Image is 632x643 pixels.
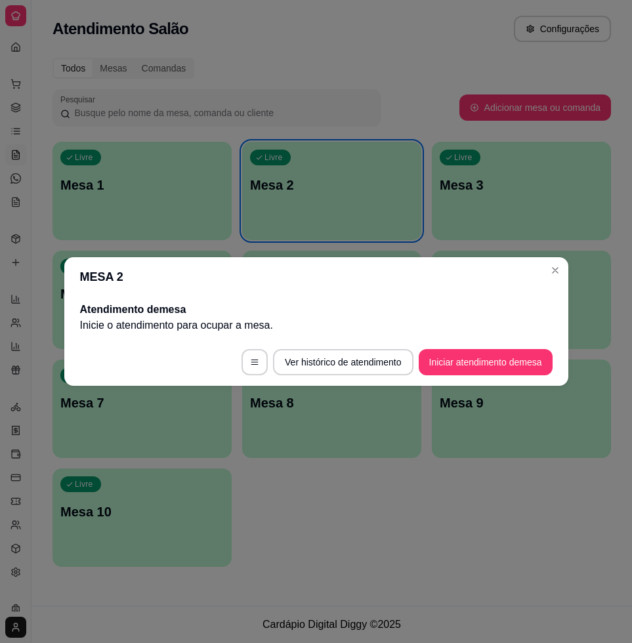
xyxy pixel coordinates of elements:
[64,257,568,297] header: MESA 2
[419,349,553,375] button: Iniciar atendimento demesa
[273,349,413,375] button: Ver histórico de atendimento
[545,260,566,281] button: Close
[80,302,553,318] h2: Atendimento de mesa
[80,318,553,333] p: Inicie o atendimento para ocupar a mesa .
